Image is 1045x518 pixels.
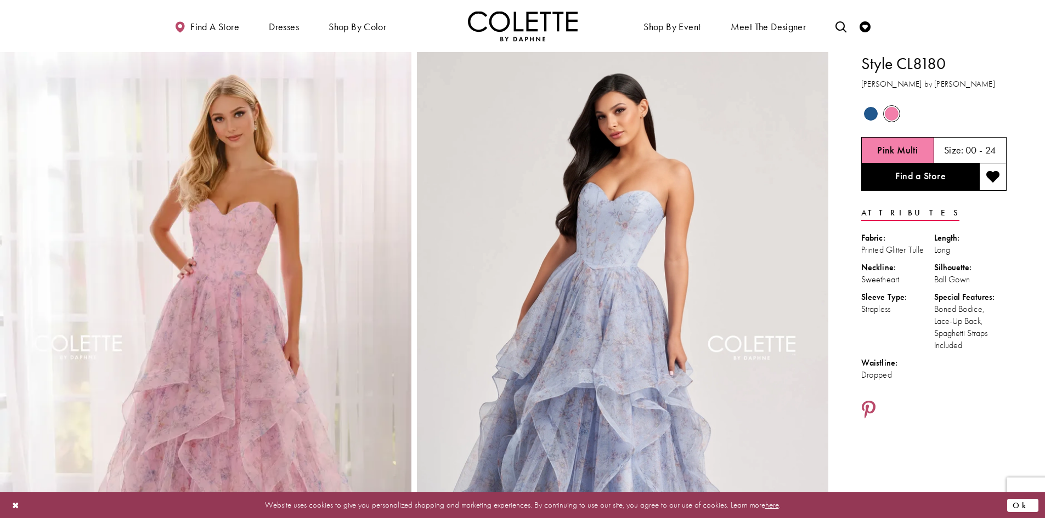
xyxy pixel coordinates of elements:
[190,21,239,32] span: Find a store
[934,291,1007,303] div: Special Features:
[944,144,964,156] span: Size:
[329,21,386,32] span: Shop by color
[934,261,1007,274] div: Silhouette:
[861,205,959,221] a: Attributes
[641,11,703,41] span: Shop By Event
[861,78,1007,90] h3: [PERSON_NAME] by [PERSON_NAME]
[934,303,1007,351] div: Boned Bodice, Lace-Up Back, Spaghetti Straps Included
[861,261,934,274] div: Neckline:
[728,11,809,41] a: Meet the designer
[326,11,389,41] span: Shop by color
[861,52,1007,75] h1: Style CL8180
[861,104,1007,124] div: Product color controls state depends on size chosen
[468,11,578,41] a: Visit Home Page
[882,104,901,123] div: Pink Multi
[861,104,880,123] div: Ocean Blue Multi
[861,163,979,191] a: Find a Store
[861,400,876,421] a: Share using Pinterest - Opens in new tab
[7,496,25,515] button: Close Dialog
[765,499,779,510] a: here
[861,274,934,286] div: Sweetheart
[861,369,934,381] div: Dropped
[934,244,1007,256] div: Long
[861,232,934,244] div: Fabric:
[1007,498,1038,512] button: Submit Dialog
[857,11,873,41] a: Check Wishlist
[468,11,578,41] img: Colette by Daphne
[861,291,934,303] div: Sleeve Type:
[269,21,299,32] span: Dresses
[79,498,966,513] p: Website uses cookies to give you personalized shopping and marketing experiences. By continuing t...
[979,163,1007,191] button: Add to wishlist
[861,303,934,315] div: Strapless
[731,21,806,32] span: Meet the designer
[877,145,918,156] h5: Chosen color
[833,11,849,41] a: Toggle search
[861,357,934,369] div: Waistline:
[172,11,242,41] a: Find a store
[934,232,1007,244] div: Length:
[965,145,996,156] h5: 00 - 24
[643,21,701,32] span: Shop By Event
[934,274,1007,286] div: Ball Gown
[861,244,934,256] div: Printed Glitter Tulle
[266,11,302,41] span: Dresses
